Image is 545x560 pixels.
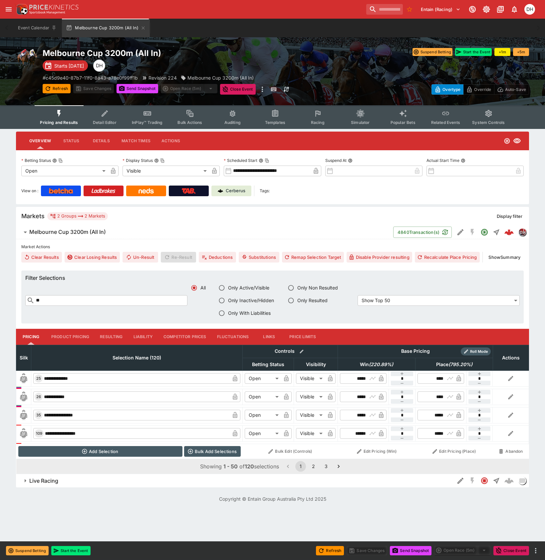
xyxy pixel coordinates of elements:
b: 120 [245,463,254,470]
h2: Copy To Clipboard [43,48,286,58]
img: blank-silk.png [18,373,29,384]
img: Sportsbook Management [29,11,65,14]
button: Start the Event [51,546,91,555]
div: split button [434,546,491,555]
th: Silk [16,345,31,370]
button: Open [478,226,490,238]
button: Override [463,84,494,95]
span: Bulk Actions [177,120,202,125]
button: Copy To Clipboard [160,158,165,163]
span: Templates [265,120,285,125]
div: Visible [296,410,325,420]
img: Neds [138,188,153,194]
p: Showing of selections [200,462,279,470]
button: Abandon [495,446,527,457]
button: Live Racing [16,474,454,487]
span: Betting Status [245,360,292,368]
img: horse_racing.png [16,48,37,69]
img: Ladbrokes [91,188,116,194]
button: Copy To Clipboard [265,158,269,163]
span: Un-Result [123,252,158,263]
svg: Visible [513,137,521,145]
button: Start the Event [455,48,492,56]
b: 1 - 50 [223,463,238,470]
button: SGM Disabled [466,226,478,238]
span: 25 [35,376,42,381]
button: page 1 [295,461,306,472]
button: Close Event [493,546,529,555]
button: Status [56,133,86,149]
span: Visibility [299,360,333,368]
button: Go to next page [333,461,344,472]
button: Scheduled StartCopy To Clipboard [259,158,263,163]
button: Resulting [95,329,128,345]
p: Cerberus [226,188,245,194]
span: Simulator [351,120,370,125]
button: Melbourne Cup 3200m (All In) [62,19,150,37]
button: Display StatusCopy To Clipboard [154,158,159,163]
button: Go to page 3 [321,461,331,472]
span: Only Non Resulted [297,284,338,291]
p: Scheduled Start [224,158,257,163]
button: Send Snapshot [390,546,431,555]
button: Straight [490,475,502,487]
span: 35 [35,413,42,417]
span: Win(220.89%) [353,360,401,368]
button: Toggle light/dark mode [480,3,492,15]
button: Straight [490,226,502,238]
span: Detail Editor [93,120,117,125]
p: Override [474,86,491,93]
button: Daniel Hooper [522,2,537,17]
button: Product Pricing [46,329,95,345]
img: liveracing [519,477,526,484]
span: Pricing and Results [40,120,78,125]
button: Suspend At [348,158,353,163]
div: Open [245,373,281,384]
button: Remap Selection Target [282,252,344,263]
button: Fluctuations [212,329,254,345]
span: InPlay™ Trading [132,120,162,125]
button: ShowSummary [485,252,524,263]
h5: Markets [21,212,45,220]
button: Notifications [508,3,520,15]
h6: Live Racing [29,477,58,484]
span: Auditing [224,120,241,125]
button: open drawer [3,3,15,15]
p: Starts [DATE] [54,62,84,69]
div: Show Top 50 [358,295,520,306]
label: Market Actions [21,242,524,252]
svg: Closed [480,477,488,485]
div: Open [245,391,281,402]
button: Melbourne Cup 3200m (All In) [16,226,393,239]
div: 1791718b-b7cc-4a14-9fc6-969e4c13ad7a [504,228,514,237]
button: Pricing [16,329,46,345]
div: Open [245,428,281,439]
img: TabNZ [182,188,196,194]
div: Open [21,166,108,176]
span: Racing [311,120,325,125]
em: ( 220.89 %) [369,360,393,368]
button: Bulk Add Selections via CSV Data [184,446,241,457]
div: Open [245,410,281,420]
span: Roll Mode [467,349,491,354]
div: 2 Groups 2 Markets [50,212,105,220]
button: Disable Provider resulting [347,252,412,263]
button: Suspend Betting [6,546,49,555]
button: Add Selection [18,446,182,457]
div: Visible [296,428,325,439]
a: Cerberus [211,186,251,196]
button: Competitor Prices [158,329,212,345]
p: Revision 224 [148,74,177,81]
button: Display filter [493,211,526,222]
button: Actual Start Time [461,158,465,163]
div: Melbourne Cup 3200m (All In) [181,74,254,81]
p: Suspend At [325,158,347,163]
svg: Open [504,138,510,144]
span: Selection Name (120) [105,354,168,362]
img: PriceKinetics Logo [15,3,28,16]
div: Visible [296,391,325,402]
button: Clear Losing Results [65,252,120,263]
label: Tags: [260,186,270,196]
div: Visible [123,166,209,176]
span: 26 [35,394,42,399]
